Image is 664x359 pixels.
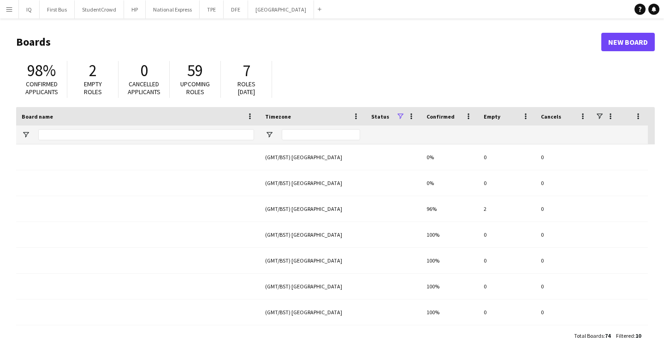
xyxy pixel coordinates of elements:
[541,113,561,120] span: Cancels
[478,196,535,221] div: 2
[260,325,366,351] div: (GMT/BST) [GEOGRAPHIC_DATA]
[421,170,478,196] div: 0%
[616,327,641,345] div: :
[535,196,593,221] div: 0
[19,0,40,18] button: IQ
[601,33,655,51] a: New Board
[260,222,366,247] div: (GMT/BST) [GEOGRAPHIC_DATA]
[421,274,478,299] div: 100%
[535,325,593,351] div: 0
[27,60,56,81] span: 98%
[421,196,478,221] div: 96%
[421,299,478,325] div: 100%
[478,170,535,196] div: 0
[282,129,360,140] input: Timezone Filter Input
[75,0,124,18] button: StudentCrowd
[260,299,366,325] div: (GMT/BST) [GEOGRAPHIC_DATA]
[260,248,366,273] div: (GMT/BST) [GEOGRAPHIC_DATA]
[260,144,366,170] div: (GMT/BST) [GEOGRAPHIC_DATA]
[260,196,366,221] div: (GMT/BST) [GEOGRAPHIC_DATA]
[574,327,611,345] div: :
[535,170,593,196] div: 0
[89,60,97,81] span: 2
[224,0,248,18] button: DFE
[243,60,250,81] span: 7
[38,129,254,140] input: Board name Filter Input
[535,144,593,170] div: 0
[635,332,641,339] span: 10
[535,274,593,299] div: 0
[535,299,593,325] div: 0
[25,80,58,96] span: Confirmed applicants
[478,325,535,351] div: 0
[427,113,455,120] span: Confirmed
[40,0,75,18] button: First Bus
[574,332,604,339] span: Total Boards
[478,299,535,325] div: 0
[421,325,478,351] div: 0%
[22,131,30,139] button: Open Filter Menu
[128,80,160,96] span: Cancelled applicants
[84,80,102,96] span: Empty roles
[146,0,200,18] button: National Express
[478,222,535,247] div: 0
[260,274,366,299] div: (GMT/BST) [GEOGRAPHIC_DATA]
[478,248,535,273] div: 0
[237,80,255,96] span: Roles [DATE]
[421,144,478,170] div: 0%
[200,0,224,18] button: TPE
[478,274,535,299] div: 0
[265,113,291,120] span: Timezone
[265,131,273,139] button: Open Filter Menu
[478,144,535,170] div: 0
[140,60,148,81] span: 0
[248,0,314,18] button: [GEOGRAPHIC_DATA]
[187,60,203,81] span: 59
[180,80,210,96] span: Upcoming roles
[616,332,634,339] span: Filtered
[124,0,146,18] button: HP
[260,170,366,196] div: (GMT/BST) [GEOGRAPHIC_DATA]
[371,113,389,120] span: Status
[421,222,478,247] div: 100%
[535,222,593,247] div: 0
[535,248,593,273] div: 0
[421,248,478,273] div: 100%
[16,35,601,49] h1: Boards
[22,113,53,120] span: Board name
[484,113,500,120] span: Empty
[605,332,611,339] span: 74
